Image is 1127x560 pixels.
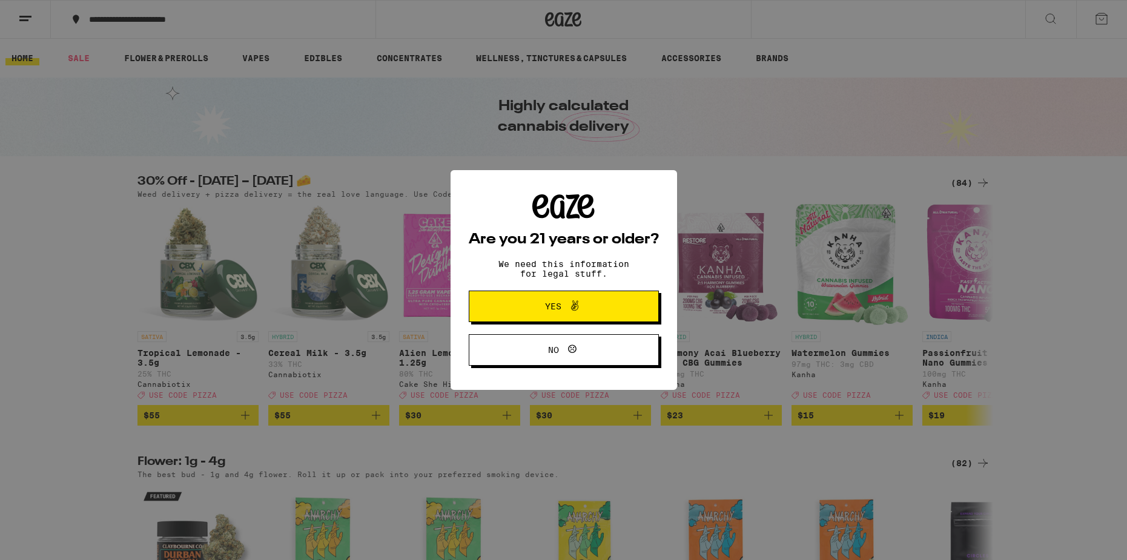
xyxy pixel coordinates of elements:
[488,259,640,278] p: We need this information for legal stuff.
[545,302,561,311] span: Yes
[469,232,659,247] h2: Are you 21 years or older?
[469,291,659,322] button: Yes
[548,346,559,354] span: No
[469,334,659,366] button: No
